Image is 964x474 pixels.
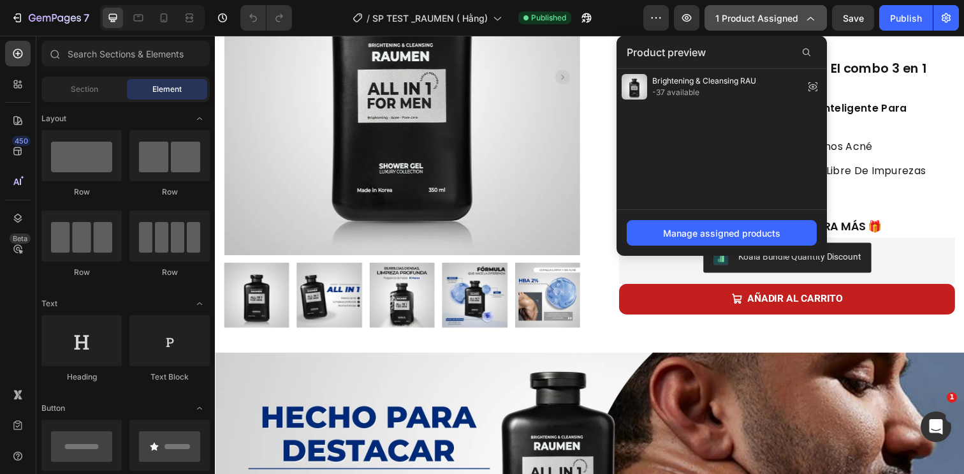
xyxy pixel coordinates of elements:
[622,74,647,100] img: preview-img
[41,113,66,124] span: Layout
[367,11,370,25] span: /
[189,398,210,418] span: Toggle open
[10,233,31,244] div: Beta
[189,108,210,129] span: Toggle open
[444,66,706,96] strong: es un perfume inteligente para hombres
[5,5,95,31] button: 7
[414,24,727,62] strong: Limpio – Radiante – Perfumado: El combo 3 en 1 definitivo para hombres
[705,5,827,31] button: 1 product assigned
[84,10,89,26] p: 7
[890,11,922,25] div: Publish
[413,253,756,284] button: <span style="font-size:16px;"><strong>AÑADIR AL CARRITO</strong></span>
[444,130,487,145] strong: bha 2%:
[41,403,65,414] span: Button
[488,186,681,202] strong: 🎁 Compra más, ahorra más 🎁
[444,106,538,121] strong: tecnología dual:
[129,186,210,198] div: Row
[879,5,933,31] button: Publish
[663,226,780,240] div: Manage assigned products
[189,293,210,314] span: Toggle open
[372,11,488,25] span: SP TEST _RAUMEN ( Hằng)
[534,219,660,232] div: Koala Bundle Quantity Discount
[129,267,210,278] div: Row
[544,262,641,274] strong: AÑADIR AL CARRITO
[71,84,98,95] span: Section
[921,411,951,442] iframe: Intercom live chat
[41,298,57,309] span: Text
[12,136,31,146] div: 450
[444,130,741,145] p: menos acné, piel limpia y libre de impurezas
[444,154,537,169] strong: cantidad: 350ml
[129,371,210,383] div: Text Block
[627,220,817,246] button: Manage assigned products
[499,211,670,242] button: Koala Bundle Quantity Discount
[947,392,957,403] span: 1
[509,219,524,234] img: COGWoM-s-4MDEAE=.png
[652,75,756,87] span: Brightening & Cleansing RAU
[215,36,964,474] iframe: Design area
[240,5,292,31] div: Undo/Redo
[444,66,741,97] p: más que un gel –
[41,41,210,66] input: Search Sections & Elements
[627,45,706,60] span: Product preview
[41,267,122,278] div: Row
[715,11,798,25] span: 1 product assigned
[41,371,122,383] div: Heading
[41,186,122,198] div: Row
[843,13,864,24] span: Save
[652,87,756,98] span: -37 available
[531,12,566,24] span: Published
[444,106,741,121] p: aroma 10h + menos acné
[152,84,182,95] span: Element
[832,5,874,31] button: Save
